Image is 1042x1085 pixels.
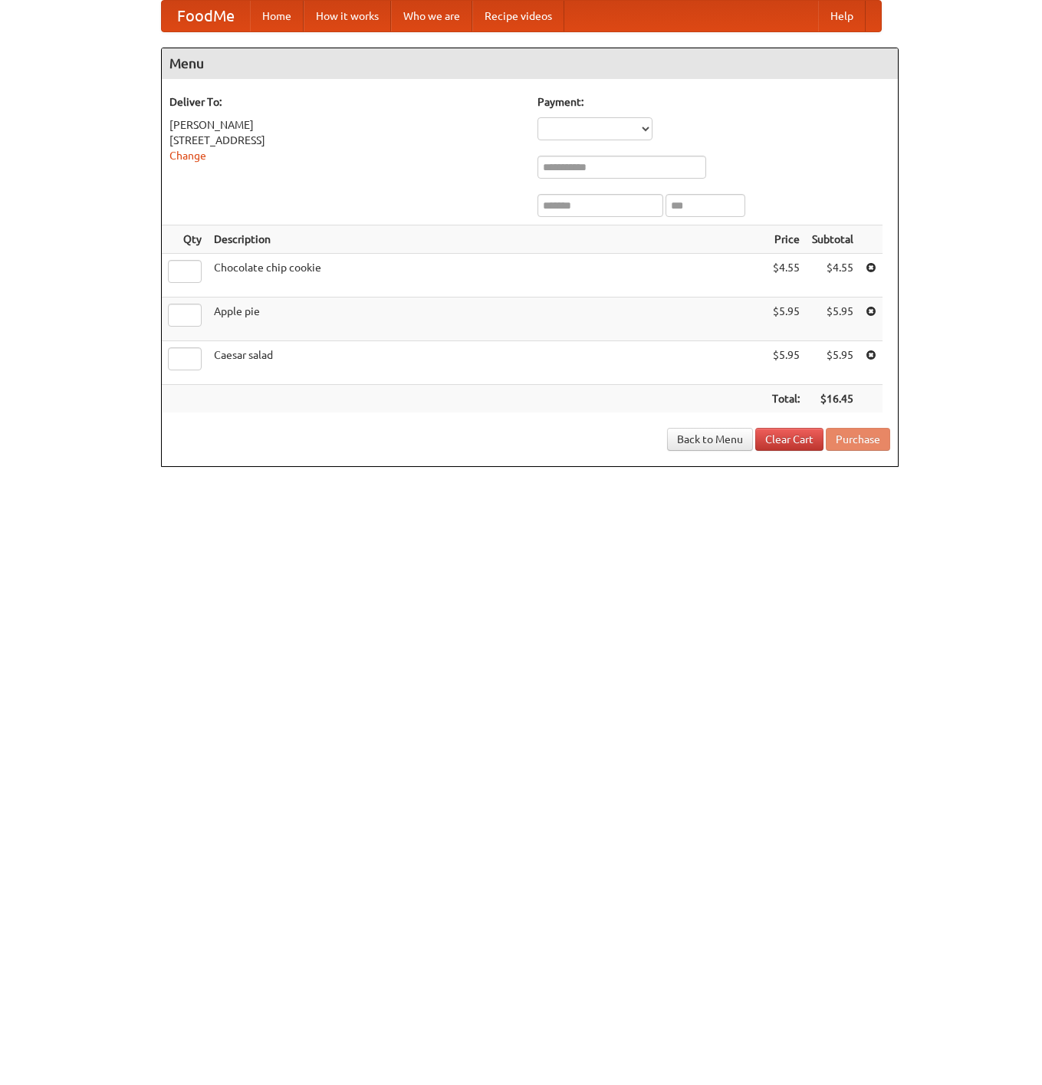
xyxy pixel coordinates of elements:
[162,1,250,31] a: FoodMe
[537,94,890,110] h5: Payment:
[766,341,806,385] td: $5.95
[806,298,860,341] td: $5.95
[162,48,898,79] h4: Menu
[806,225,860,254] th: Subtotal
[208,341,766,385] td: Caesar salad
[806,341,860,385] td: $5.95
[208,298,766,341] td: Apple pie
[806,385,860,413] th: $16.45
[169,117,522,133] div: [PERSON_NAME]
[766,298,806,341] td: $5.95
[169,133,522,148] div: [STREET_ADDRESS]
[472,1,564,31] a: Recipe videos
[766,254,806,298] td: $4.55
[818,1,866,31] a: Help
[169,94,522,110] h5: Deliver To:
[208,254,766,298] td: Chocolate chip cookie
[304,1,391,31] a: How it works
[391,1,472,31] a: Who we are
[766,385,806,413] th: Total:
[667,428,753,451] a: Back to Menu
[766,225,806,254] th: Price
[169,150,206,162] a: Change
[250,1,304,31] a: Home
[162,225,208,254] th: Qty
[208,225,766,254] th: Description
[755,428,823,451] a: Clear Cart
[826,428,890,451] button: Purchase
[806,254,860,298] td: $4.55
